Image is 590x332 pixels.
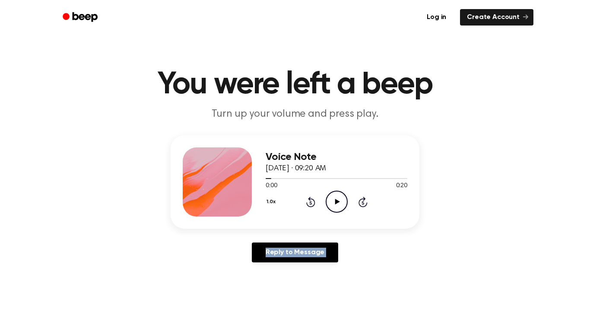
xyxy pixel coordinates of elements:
span: 0:00 [266,182,277,191]
span: [DATE] · 09:20 AM [266,165,326,172]
span: 0:20 [396,182,407,191]
a: Create Account [460,9,533,26]
a: Beep [57,9,105,26]
a: Log in [418,7,455,27]
p: Turn up your volume and press play. [129,107,461,121]
h1: You were left a beep [74,69,516,100]
button: 1.0x [266,195,279,209]
a: Reply to Message [252,243,338,262]
h3: Voice Note [266,151,407,163]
